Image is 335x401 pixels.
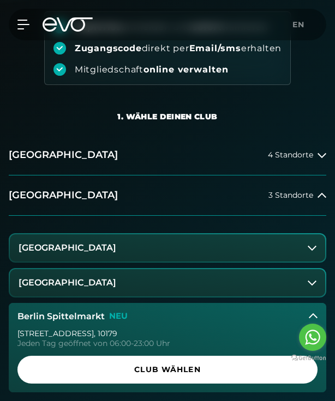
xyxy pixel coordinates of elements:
button: [GEOGRAPHIC_DATA]4 Standorte [9,135,326,175]
a: Club wählen [17,356,318,384]
a: Go to whatsapp [299,324,326,351]
button: Berlin SpittelmarktNEU [9,303,326,330]
div: [STREET_ADDRESS] , 10179 [17,330,318,337]
a: en [292,19,311,31]
div: Jeden Tag geöffnet von 06:00-23:00 Uhr [17,339,318,347]
span: 4 Standorte [268,151,313,159]
strong: Email/sms [189,43,241,53]
a: Go to GetButton.io website [291,355,326,361]
button: [GEOGRAPHIC_DATA] [10,269,325,296]
strong: online verwalten [143,64,229,75]
div: 1. Wähle deinen Club [117,111,217,122]
h3: [GEOGRAPHIC_DATA] [19,243,116,253]
button: [GEOGRAPHIC_DATA] [10,234,325,262]
h2: [GEOGRAPHIC_DATA] [9,189,118,202]
h3: Berlin Spittelmarkt [17,312,105,321]
strong: Zugangscode [75,43,142,53]
p: NEU [109,312,128,321]
div: Mitgliedschaft [75,64,229,76]
span: Club wählen [31,364,304,375]
span: en [292,20,304,29]
h2: [GEOGRAPHIC_DATA] [9,148,118,162]
button: [GEOGRAPHIC_DATA]3 Standorte [9,175,326,216]
span: 3 Standorte [268,191,313,199]
h3: [GEOGRAPHIC_DATA] [19,278,116,288]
